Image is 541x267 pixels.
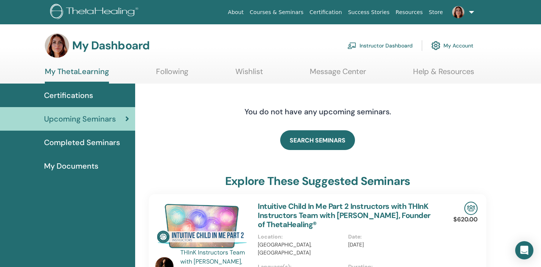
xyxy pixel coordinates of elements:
a: About [225,5,246,19]
div: Open Intercom Messenger [515,241,533,259]
a: Success Stories [345,5,393,19]
h3: explore these suggested seminars [225,174,410,188]
p: Location : [258,233,343,241]
span: Completed Seminars [44,137,120,148]
a: Message Center [310,67,366,82]
h4: You do not have any upcoming seminars. [198,107,437,116]
p: Date : [348,233,434,241]
a: Instructor Dashboard [347,37,413,54]
img: In-Person Seminar [464,202,478,215]
a: SEARCH SEMINARS [280,130,355,150]
img: Intuitive Child In Me Part 2 Instructors [155,202,249,250]
img: cog.svg [431,39,440,52]
span: Certifications [44,90,93,101]
a: Following [156,67,188,82]
a: Intuitive Child In Me Part 2 Instructors with THInK Instructors Team with [PERSON_NAME], Founder ... [258,201,431,229]
span: SEARCH SEMINARS [290,136,345,144]
img: default.jpg [452,6,464,18]
a: My ThetaLearning [45,67,109,84]
a: Help & Resources [413,67,474,82]
a: My Account [431,37,473,54]
img: logo.png [50,4,141,21]
a: Resources [393,5,426,19]
p: [DATE] [348,241,434,249]
span: My Documents [44,160,98,172]
a: Store [426,5,446,19]
img: chalkboard-teacher.svg [347,42,356,49]
a: Courses & Seminars [247,5,307,19]
a: Certification [306,5,345,19]
p: [GEOGRAPHIC_DATA], [GEOGRAPHIC_DATA] [258,241,343,257]
img: default.jpg [45,33,69,58]
p: $620.00 [453,215,478,224]
h3: My Dashboard [72,39,150,52]
span: Upcoming Seminars [44,113,116,125]
a: Wishlist [235,67,263,82]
